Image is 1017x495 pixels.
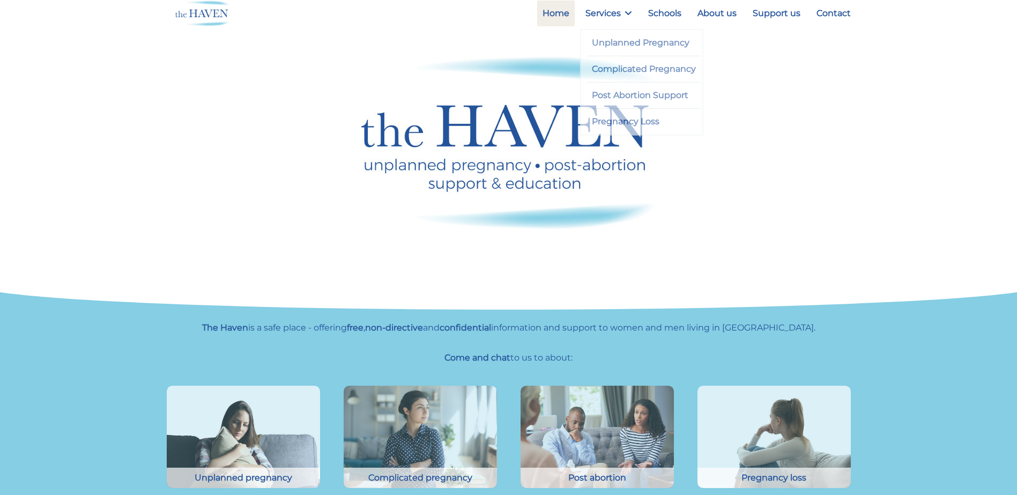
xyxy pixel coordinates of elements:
[167,468,320,488] div: Unplanned pregnancy
[440,322,491,333] strong: confidential
[521,468,674,488] div: Post abortion
[202,322,248,333] strong: The Haven
[697,480,851,490] a: Side view young woman looking away at window sitting on couch at home Pregnancy loss
[347,322,363,333] strong: free
[692,1,742,26] a: About us
[747,1,806,26] a: Support us
[811,1,856,26] a: Contact
[697,468,851,488] div: Pregnancy loss
[344,386,497,488] img: Young woman discussing pregnancy problems with counsellor
[697,386,851,488] img: Side view young woman looking away at window sitting on couch at home
[521,386,674,488] img: Young couple in crisis trying solve problem during counselling
[344,480,497,490] a: Young woman discussing pregnancy problems with counsellor Complicated pregnancy
[521,480,674,490] a: Young couple in crisis trying solve problem during counselling Post abortion
[365,322,423,333] strong: non-directive
[643,1,687,26] a: Schools
[587,56,702,82] a: Complicated Pregnancy
[537,1,575,26] a: Home
[167,480,320,490] a: Front view of a sad girl embracing a pillow sitting on a couch Unplanned pregnancy
[587,109,702,134] a: Pregnancy Loss
[167,386,320,488] img: Front view of a sad girl embracing a pillow sitting on a couch
[344,468,497,488] div: Complicated pregnancy
[587,30,702,56] a: Unplanned Pregnancy
[361,56,656,229] img: Haven logo - unplanned pregnancy, post abortion support and education
[587,82,702,108] a: Post Abortion Support
[580,1,637,26] a: Services
[444,352,510,363] strong: Come and chat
